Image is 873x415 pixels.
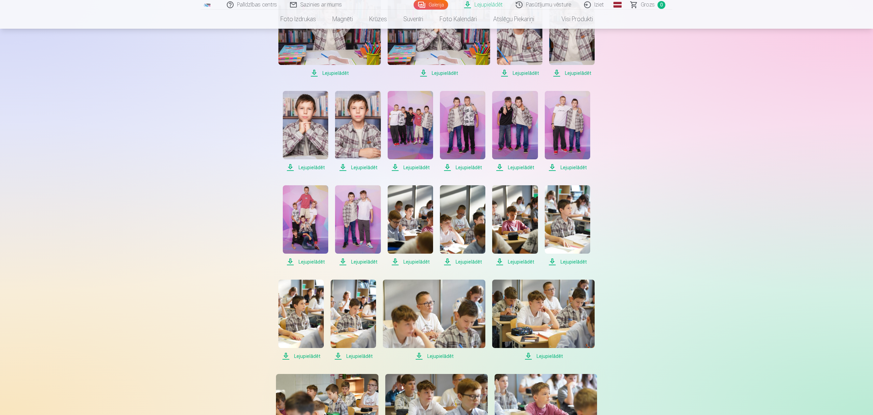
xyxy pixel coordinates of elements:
[331,280,376,360] a: Lejupielādēt
[283,163,328,172] span: Lejupielādēt
[440,163,485,172] span: Lejupielādēt
[278,69,381,77] span: Lejupielādēt
[431,10,485,29] a: Foto kalendāri
[492,352,595,360] span: Lejupielādēt
[395,10,431,29] a: Suvenīri
[335,163,380,172] span: Lejupielādēt
[549,69,595,77] span: Lejupielādēt
[545,185,590,266] a: Lejupielādēt
[492,185,538,266] a: Lejupielādēt
[204,3,211,7] img: /fa1
[335,258,380,266] span: Lejupielādēt
[641,1,655,9] span: Grozs
[278,352,324,360] span: Lejupielādēt
[492,91,538,172] a: Lejupielādēt
[388,163,433,172] span: Lejupielādēt
[545,91,590,172] a: Lejupielādēt
[485,10,542,29] a: Atslēgu piekariņi
[440,185,485,266] a: Lejupielādēt
[331,352,376,360] span: Lejupielādēt
[492,280,595,360] a: Lejupielādēt
[388,91,433,172] a: Lejupielādēt
[272,10,324,29] a: Foto izdrukas
[283,258,328,266] span: Lejupielādēt
[545,163,590,172] span: Lejupielādēt
[388,185,433,266] a: Lejupielādēt
[335,91,380,172] a: Lejupielādēt
[383,352,485,360] span: Lejupielādēt
[278,280,324,360] a: Lejupielādēt
[388,258,433,266] span: Lejupielādēt
[324,10,361,29] a: Magnēti
[283,185,328,266] a: Lejupielādēt
[388,69,490,77] span: Lejupielādēt
[492,163,538,172] span: Lejupielādēt
[361,10,395,29] a: Krūzes
[383,280,485,360] a: Lejupielādēt
[335,185,380,266] a: Lejupielādēt
[492,258,538,266] span: Lejupielādēt
[283,91,328,172] a: Lejupielādēt
[542,10,601,29] a: Visi produkti
[440,258,485,266] span: Lejupielādēt
[440,91,485,172] a: Lejupielādēt
[497,69,542,77] span: Lejupielādēt
[657,1,665,9] span: 0
[545,258,590,266] span: Lejupielādēt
